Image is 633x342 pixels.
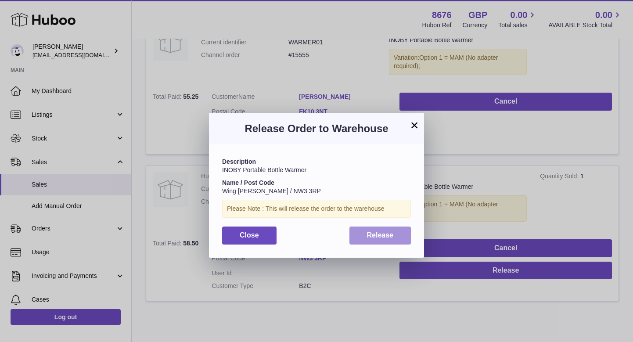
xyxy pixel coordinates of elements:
[222,187,321,194] span: Wing [PERSON_NAME] / NW3 3RP
[222,122,411,136] h3: Release Order to Warehouse
[349,227,411,245] button: Release
[240,231,259,239] span: Close
[222,200,411,218] div: Please Note : This will release the order to the warehouse
[222,179,274,186] strong: Name / Post Code
[409,120,420,130] button: ×
[222,227,277,245] button: Close
[222,166,306,173] span: INOBY Portable Bottle Warmer
[222,158,256,165] strong: Description
[367,231,394,239] span: Release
